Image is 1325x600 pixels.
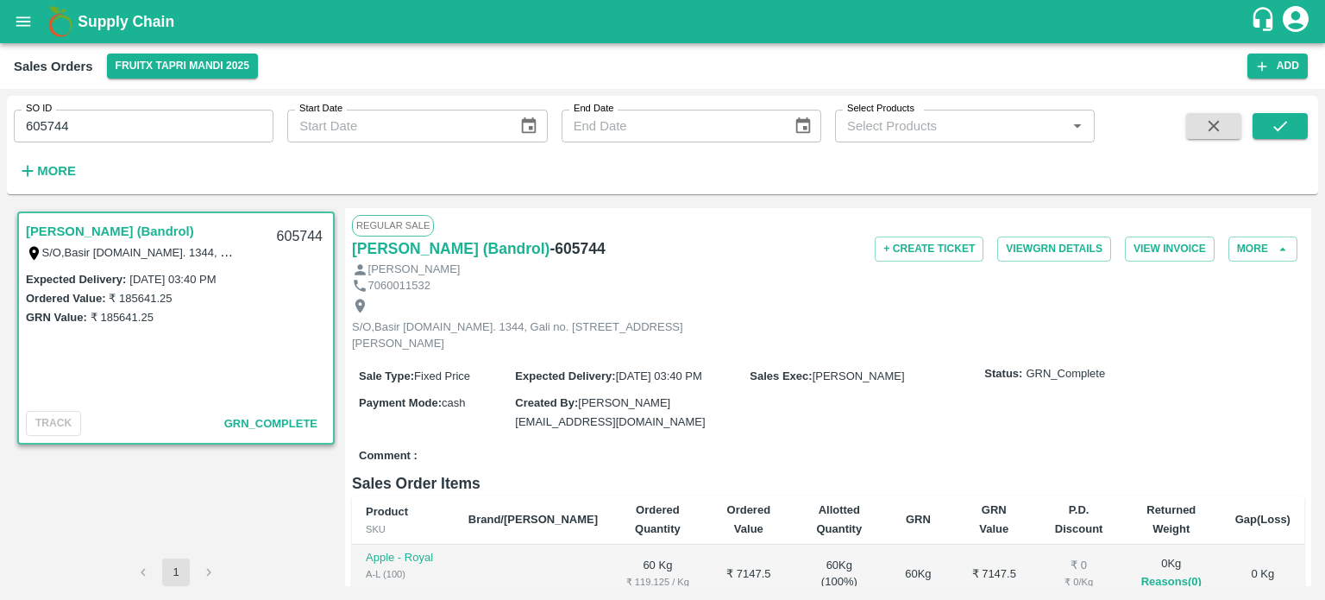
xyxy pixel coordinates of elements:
label: End Date [574,102,613,116]
div: 605744 [267,217,333,257]
label: Start Date [299,102,342,116]
button: Choose date [512,110,545,142]
label: Created By : [515,396,578,409]
label: Payment Mode : [359,396,442,409]
a: [PERSON_NAME] (Bandrol) [26,220,194,243]
b: Product [366,505,408,518]
b: GRN Value [979,503,1008,535]
input: Select Products [840,115,1061,137]
button: More [14,156,80,186]
div: ₹ 0 [1050,558,1108,574]
input: Enter SO ID [14,110,273,142]
div: account of current user [1280,3,1311,40]
label: GRN Value: [26,311,87,324]
label: Sale Type : [359,369,414,382]
label: Expected Delivery : [515,369,615,382]
button: ViewGRN Details [997,237,1111,262]
b: Returned Weight [1146,503,1196,535]
p: Apple - Royal [366,550,441,566]
label: SO ID [26,102,52,116]
span: [PERSON_NAME][EMAIL_ADDRESS][DOMAIN_NAME] [515,396,705,428]
button: Choose date [787,110,819,142]
input: End Date [562,110,780,142]
input: Start Date [287,110,506,142]
a: [PERSON_NAME] (Bandrol) [352,237,549,261]
b: P.D. Discount [1055,503,1103,535]
label: S/O,Basir [DOMAIN_NAME]. 1344, Gali no. [STREET_ADDRESS][PERSON_NAME] [42,245,466,259]
div: SKU [366,521,441,537]
p: [PERSON_NAME] [368,262,461,278]
label: Expected Delivery : [26,273,126,286]
h6: Sales Order Items [352,471,1304,496]
label: ₹ 185641.25 [91,311,154,324]
button: Open [1066,115,1089,137]
label: Comment : [359,448,418,464]
div: Sales Orders [14,55,93,78]
div: ₹ 119.125 / Kg [625,574,690,590]
b: Allotted Quantity [816,503,862,535]
a: Supply Chain [78,9,1250,34]
div: 0 Kg [1135,556,1208,591]
img: logo [43,4,78,39]
span: Regular Sale [352,215,434,236]
span: Fixed Price [414,369,470,382]
b: Gap(Loss) [1235,513,1290,526]
label: Sales Exec : [750,369,812,382]
strong: More [37,164,76,178]
label: [DATE] 03:40 PM [129,273,216,286]
b: Ordered Quantity [635,503,681,535]
div: customer-support [1250,6,1280,37]
b: Brand/[PERSON_NAME] [468,513,598,526]
p: 7060011532 [368,278,430,294]
div: A-L (100) [366,566,441,582]
button: View Invoice [1125,237,1215,262]
label: Select Products [847,102,914,116]
b: Supply Chain [78,13,174,30]
span: [DATE] 03:40 PM [616,369,702,382]
label: ₹ 185641.25 [109,292,172,305]
button: Reasons(0) [1135,572,1208,592]
button: open drawer [3,2,43,41]
label: Ordered Value: [26,292,105,305]
label: Status: [984,366,1022,382]
h6: - 605744 [549,237,605,261]
span: GRN_Complete [224,417,317,430]
div: 60 Kg ( 100 %) [807,558,871,590]
button: More [1228,237,1297,262]
span: GRN_Complete [1026,366,1105,382]
span: cash [442,396,465,409]
div: 60 Kg [899,566,938,583]
button: Select DC [107,54,258,79]
button: page 1 [162,559,190,586]
b: Ordered Value [727,503,771,535]
b: GRN [906,513,931,526]
div: ₹ 0 / Kg [1050,574,1108,590]
button: Add [1247,54,1308,79]
p: S/O,Basir [DOMAIN_NAME]. 1344, Gali no. [STREET_ADDRESS][PERSON_NAME] [352,319,740,351]
nav: pagination navigation [127,559,225,586]
span: [PERSON_NAME] [813,369,905,382]
div: GRN Done [366,582,441,597]
button: + Create Ticket [875,237,983,262]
